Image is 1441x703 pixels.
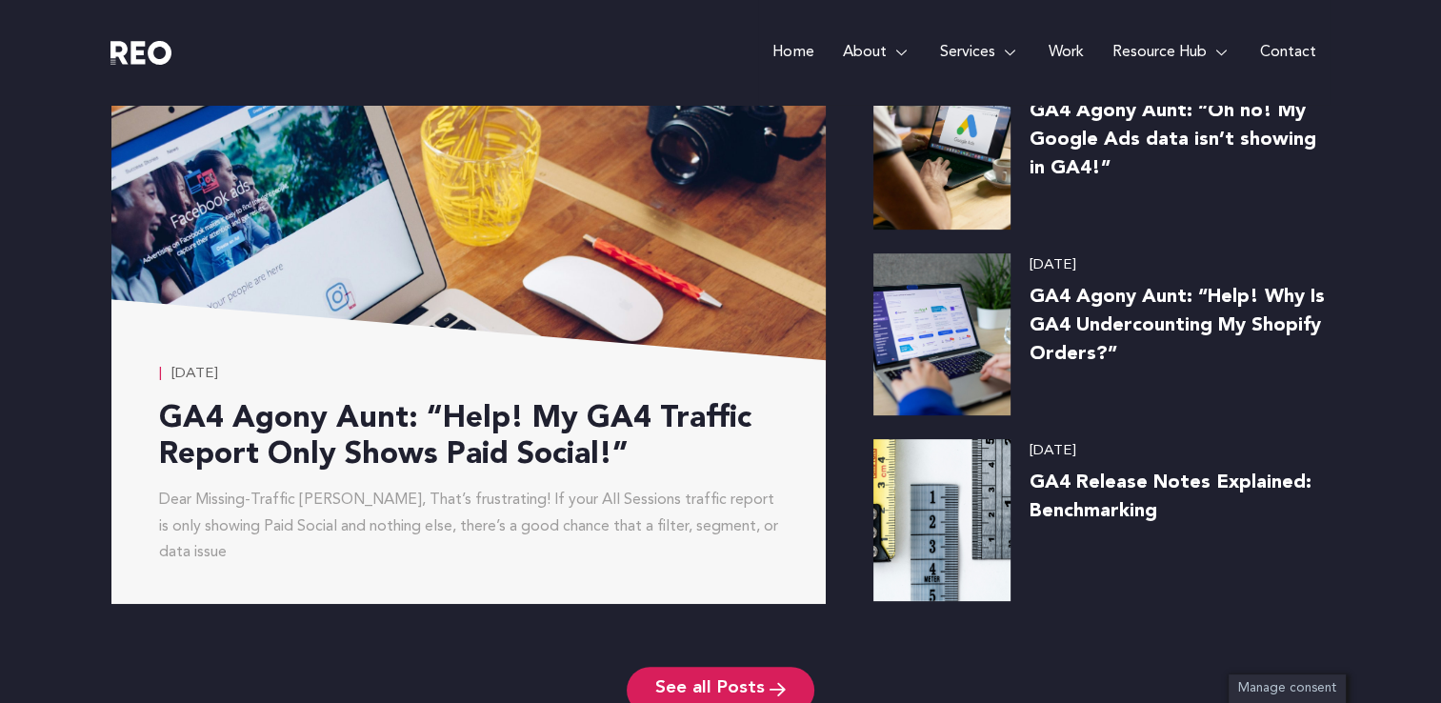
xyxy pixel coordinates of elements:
[1030,102,1316,178] a: GA4 Agony Aunt: “Oh no! My Google Ads data isn’t showing in GA4!”
[159,404,751,471] a: GA4 Agony Aunt: “Help! My GA4 Traffic Report Only Shows Paid Social!”
[655,681,765,699] span: See all Posts
[171,367,218,381] time: [DATE]
[1030,444,1076,458] time: [DATE]
[159,362,218,387] a: [DATE]
[1030,473,1311,521] a: GA4 Release Notes Explained: Benchmarking
[1030,258,1076,272] time: [DATE]
[1030,288,1325,364] a: GA4 Agony Aunt: “Help! Why Is GA4 Undercounting My Shopify Orders?”
[1238,682,1336,694] span: Manage consent
[159,492,778,559] a: Dear Missing-Traffic [PERSON_NAME], That’s frustrating! If your All Sessions traffic report is on...
[1030,439,1076,464] a: [DATE]
[1030,253,1076,278] a: [DATE]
